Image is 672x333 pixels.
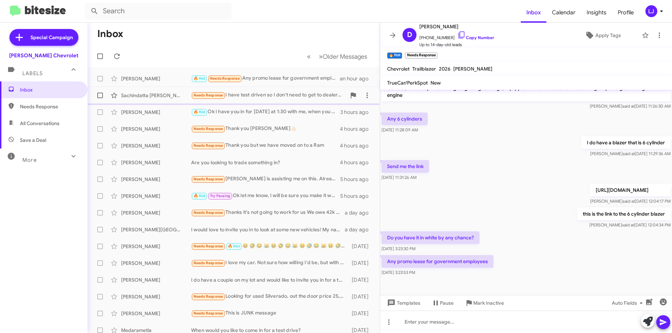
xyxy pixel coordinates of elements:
input: Search [85,3,232,20]
div: 4 hours ago [340,142,374,149]
span: Needs Response [194,210,223,215]
span: Needs Response [194,126,223,131]
div: 4 hours ago [340,125,374,132]
p: [URL][DOMAIN_NAME] [590,184,671,196]
div: This is JUNK message [191,309,348,317]
span: 🔥 Hot [194,194,205,198]
span: said at [622,222,634,227]
div: [PERSON_NAME] [121,276,191,283]
div: I have test driven so I don't need to get to dealership again [191,91,346,99]
div: [PERSON_NAME] [121,209,191,216]
span: Apply Tags [595,29,621,42]
span: [DATE] 11:28:09 AM [381,127,418,132]
div: I love my car. Not sure how willing I'd be, but with the right price and my monthly payment remai... [191,259,348,267]
span: Pause [440,297,454,309]
span: Older Messages [323,53,367,60]
span: « [307,52,311,61]
div: I do have a couple on my lot and would like to invite you in for a test drive and some pricing in... [191,276,348,283]
div: [PERSON_NAME] [121,260,191,267]
span: Needs Response [194,294,223,299]
span: Up to 14-day-old leads [419,41,494,48]
div: [PERSON_NAME][GEOGRAPHIC_DATA] [121,226,191,233]
span: Trailblazer [412,66,436,72]
a: Profile [612,2,639,23]
span: [PERSON_NAME] [453,66,492,72]
div: [DATE] [348,243,374,250]
small: 🔥 Hot [387,52,402,59]
div: [PERSON_NAME] [121,142,191,149]
span: Needs Response [20,103,79,110]
button: Previous [303,49,315,64]
div: a day ago [345,226,374,233]
span: [PERSON_NAME] [DATE] 12:04:17 PM [590,198,671,204]
div: 5 hours ago [340,193,374,200]
span: said at [623,151,635,156]
span: Chevrolet [387,66,409,72]
span: Needs Response [194,244,223,248]
div: an hour ago [340,75,374,82]
span: [PERSON_NAME] [DATE] 11:29:36 AM [590,151,671,156]
div: 😆 🤣 😂 😹 😆 🤣 😂 😹 😆 🤣 😂 😹 😆 🤣 😂 😹 [191,242,348,250]
button: Mark Inactive [459,297,510,309]
span: said at [623,198,635,204]
span: [PHONE_NUMBER] [419,31,494,41]
span: [DATE] 3:23:30 PM [381,246,415,251]
p: Any promo lease for government employees [381,255,493,268]
div: 4 hours ago [340,159,374,166]
span: Templates [386,297,420,309]
p: I do have a blazer that is 6 cylinder [581,136,671,149]
div: Sachindatta [PERSON_NAME] [121,92,191,99]
span: Calendar [546,2,581,23]
span: Labels [22,70,43,77]
button: Auto Fields [606,297,651,309]
div: [PERSON_NAME] [121,176,191,183]
div: Are you looking to trade something in? [191,159,340,166]
div: [PERSON_NAME] [121,293,191,300]
div: Thank you [PERSON_NAME]👍🏻 [191,125,340,133]
span: 2026 [439,66,450,72]
a: Insights [581,2,612,23]
div: 3 hours ago [340,109,374,116]
span: » [319,52,323,61]
div: [DATE] [348,293,374,300]
nav: Page navigation example [303,49,371,64]
span: TrueCar/PerkSpot [387,80,428,86]
span: said at [622,103,635,109]
span: Mark Inactive [473,297,504,309]
span: Needs Response [194,177,223,181]
a: Special Campaign [9,29,78,46]
span: Needs Response [194,311,223,316]
span: [DATE] 3:23:53 PM [381,270,415,275]
div: [PERSON_NAME] Chevrolet [9,52,78,59]
div: [PERSON_NAME] [121,159,191,166]
button: Next [315,49,371,64]
span: Save a Deal [20,137,46,144]
span: Needs Response [194,143,223,148]
div: Looking for used Silverado, out the door price 25,000--28,000. Crew cab [DATE]-[DATE] [191,292,348,301]
div: [PERSON_NAME] is assisting me on this. Already test drove the vehicle [191,175,340,183]
button: Templates [380,297,426,309]
div: 5 hours ago [340,176,374,183]
span: 🔥 Hot [194,110,205,114]
span: 🔥 Hot [228,244,240,248]
div: [PERSON_NAME] [121,310,191,317]
span: [PERSON_NAME] [DATE] 11:26:30 AM [590,103,671,109]
p: Correct, It is a 3 cylinder and gets great gas milage, Equipped with a turbo so it still has that... [381,82,671,101]
span: Special Campaign [30,34,73,41]
p: this is the link to the 6 cylinder blazer [577,208,671,220]
div: [PERSON_NAME] [121,109,191,116]
button: Pause [426,297,459,309]
span: [DATE] 11:31:26 AM [381,175,416,180]
div: [PERSON_NAME] [121,75,191,82]
span: [PERSON_NAME] [419,22,494,31]
a: Copy Number [457,35,494,40]
div: [DATE] [348,260,374,267]
div: Thanks it's not going to work for us We owe 42k on my expedition and it's only worth maybe 28- so... [191,209,345,217]
div: LJ [645,5,657,17]
span: 🔥 Hot [194,76,205,81]
div: [PERSON_NAME] [121,125,191,132]
p: Send me the link [381,160,429,173]
span: All Conversations [20,120,59,127]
